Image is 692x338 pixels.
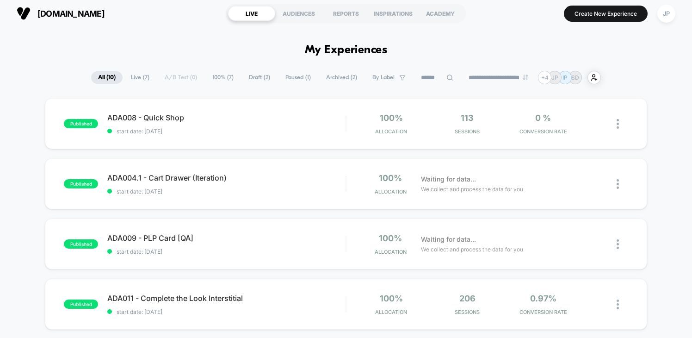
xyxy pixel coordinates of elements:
[275,6,322,21] div: AUDIENCES
[379,173,402,183] span: 100%
[64,179,98,188] span: published
[107,248,346,255] span: start date: [DATE]
[37,9,105,19] span: [DOMAIN_NAME]
[107,308,346,315] span: start date: [DATE]
[380,294,403,303] span: 100%
[507,309,579,315] span: CONVERSION RATE
[228,6,275,21] div: LIVE
[617,179,619,189] img: close
[507,128,579,135] span: CONVERSION RATE
[421,174,476,184] span: Waiting for data...
[421,245,523,254] span: We collect and process the data for you
[107,188,346,195] span: start date: [DATE]
[64,119,98,128] span: published
[380,113,403,123] span: 100%
[538,71,551,84] div: + 4
[417,6,464,21] div: ACADEMY
[278,71,318,84] span: Paused ( 1 )
[655,4,678,23] button: JP
[124,71,156,84] span: Live ( 7 )
[375,188,407,195] span: Allocation
[305,44,388,57] h1: My Experiences
[107,113,346,122] span: ADA008 - Quick Shop
[375,309,407,315] span: Allocation
[64,300,98,309] span: published
[370,6,417,21] div: INSPIRATIONS
[657,5,675,23] div: JP
[107,294,346,303] span: ADA011 - Complete the Look Interstitial
[562,74,568,81] p: IP
[459,294,476,303] span: 206
[564,6,648,22] button: Create New Experience
[107,233,346,243] span: ADA009 - PLP Card [QA]
[107,128,346,135] span: start date: [DATE]
[14,6,107,21] button: [DOMAIN_NAME]
[322,6,370,21] div: REPORTS
[375,249,407,255] span: Allocation
[617,119,619,129] img: close
[530,294,556,303] span: 0.97%
[551,74,558,81] p: JP
[91,71,123,84] span: All ( 10 )
[107,173,346,182] span: ADA004.1 - Cart Drawer (Iteration)
[205,71,241,84] span: 100% ( 7 )
[617,300,619,309] img: close
[319,71,364,84] span: Archived ( 2 )
[242,71,277,84] span: Draft ( 2 )
[17,6,31,20] img: Visually logo
[461,113,474,123] span: 113
[421,234,476,244] span: Waiting for data...
[617,239,619,249] img: close
[523,75,528,80] img: end
[375,128,407,135] span: Allocation
[379,233,402,243] span: 100%
[432,128,503,135] span: Sessions
[571,74,579,81] p: SD
[421,185,523,194] span: We collect and process the data for you
[372,74,395,81] span: By Label
[535,113,551,123] span: 0 %
[64,239,98,249] span: published
[432,309,503,315] span: Sessions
